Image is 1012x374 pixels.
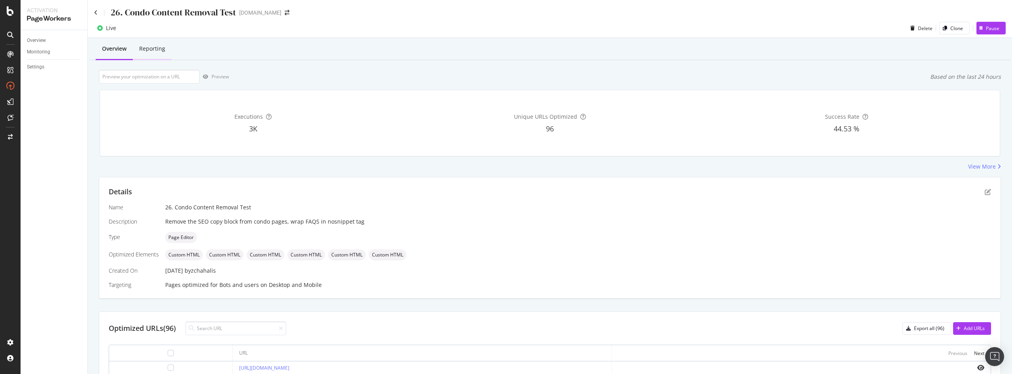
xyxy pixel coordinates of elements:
[109,281,159,289] div: Targeting
[546,124,554,133] span: 96
[331,252,363,257] span: Custom HTML
[287,249,325,260] div: neutral label
[239,349,248,357] div: URL
[948,350,967,357] div: Previous
[27,48,50,56] div: Monitoring
[209,252,240,257] span: Custom HTML
[109,323,176,334] div: Optimized URLs (96)
[372,252,403,257] span: Custom HTML
[168,252,200,257] span: Custom HTML
[27,63,82,71] a: Settings
[974,350,984,357] div: Next
[239,365,289,371] a: [URL][DOMAIN_NAME]
[269,281,322,289] div: Desktop and Mobile
[939,22,970,34] button: Clone
[109,218,159,226] div: Description
[99,70,200,84] input: Preview your optimization on a URL
[247,249,284,260] div: neutral label
[211,73,229,80] div: Preview
[514,113,577,120] span: Unique URLs Optimized
[139,45,165,53] div: Reporting
[976,22,1006,34] button: Pause
[102,45,126,53] div: Overview
[185,267,216,275] div: by zchahalis
[27,48,82,56] a: Monitoring
[165,267,991,275] div: [DATE]
[930,73,1001,81] div: Based on the last 24 hours
[185,321,286,335] input: Search URL
[369,249,406,260] div: neutral label
[964,325,985,332] div: Add URLs
[948,348,967,358] button: Previous
[968,163,996,171] div: View More
[219,281,259,289] div: Bots and users
[250,252,281,257] span: Custom HTML
[907,22,933,34] button: Delete
[834,124,859,133] span: 44.53 %
[111,6,236,19] div: 26. Condo Content Removal Test
[953,322,991,335] button: Add URLs
[165,203,991,211] div: 26. Condo Content Removal Test
[977,365,984,371] i: eye
[200,70,229,83] button: Preview
[27,36,82,45] a: Overview
[168,235,194,240] span: Page Editor
[109,251,159,258] div: Optimized Elements
[27,63,44,71] div: Settings
[974,348,984,358] button: Next
[914,325,944,332] div: Export all (96)
[986,25,999,32] div: Pause
[825,113,859,120] span: Success Rate
[109,267,159,275] div: Created On
[109,203,159,211] div: Name
[106,24,116,32] div: Live
[27,14,81,23] div: PageWorkers
[165,249,203,260] div: neutral label
[165,281,991,289] div: Pages optimized for on
[165,232,197,243] div: neutral label
[234,113,263,120] span: Executions
[291,252,322,257] span: Custom HTML
[950,25,963,32] div: Clone
[109,233,159,241] div: Type
[968,163,1001,171] a: View More
[985,189,991,195] div: pen-to-square
[249,124,257,133] span: 3K
[27,6,81,14] div: Activation
[328,249,366,260] div: neutral label
[902,322,951,335] button: Export all (96)
[94,10,98,15] a: Click to go back
[109,187,132,197] div: Details
[985,347,1004,366] div: Open Intercom Messenger
[285,10,289,15] div: arrow-right-arrow-left
[165,218,991,226] div: Remove the SEO copy block from condo pages, wrap FAQS in nosnippet tag
[27,36,46,45] div: Overview
[918,25,933,32] div: Delete
[239,9,281,17] div: [DOMAIN_NAME]
[206,249,244,260] div: neutral label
